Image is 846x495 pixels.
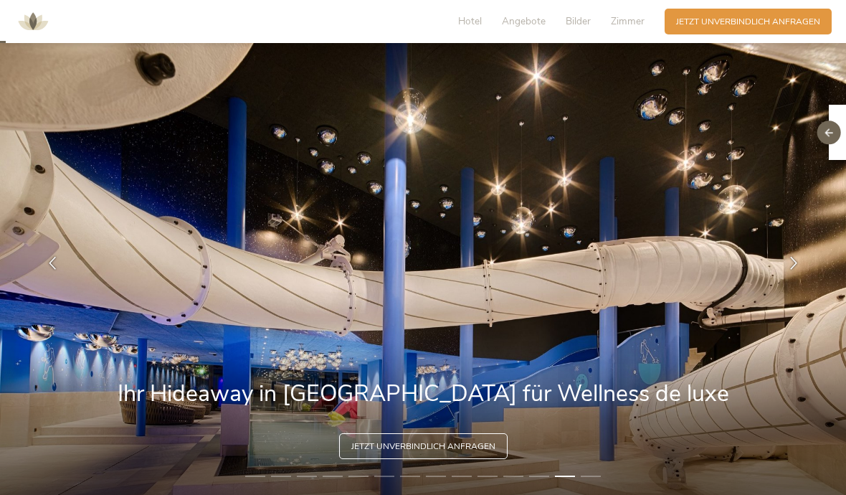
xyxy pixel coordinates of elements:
span: Jetzt unverbindlich anfragen [676,16,820,28]
span: Angebote [502,14,546,28]
span: Hotel [458,14,482,28]
span: Zimmer [611,14,645,28]
span: Jetzt unverbindlich anfragen [351,440,495,453]
a: AMONTI & LUNARIS Wellnessresort [11,17,54,25]
span: Bilder [566,14,591,28]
